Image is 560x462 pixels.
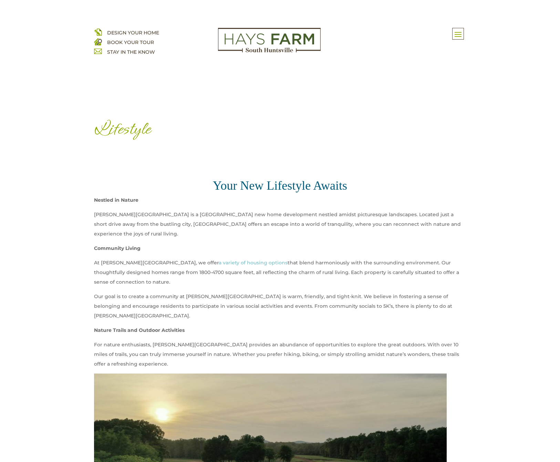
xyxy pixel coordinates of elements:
p: [PERSON_NAME][GEOGRAPHIC_DATA] is a [GEOGRAPHIC_DATA] new home development nestled amidst picture... [94,210,466,243]
a: DESIGN YOUR HOME [107,30,159,36]
p: For nature enthusiasts, [PERSON_NAME][GEOGRAPHIC_DATA] provides an abundance of opportunities to ... [94,340,466,374]
strong: Nestled in Nature [94,197,138,203]
h2: Your New Lifestyle Awaits [94,179,466,195]
a: a variety of housing options [219,260,288,266]
p: At [PERSON_NAME][GEOGRAPHIC_DATA], we offer that blend harmoniously with the surrounding environm... [94,258,466,292]
a: STAY IN THE KNOW [107,49,155,55]
p: Our goal is to create a community at [PERSON_NAME][GEOGRAPHIC_DATA] is warm, friendly, and tight-... [94,292,466,325]
img: book your home tour [94,38,102,45]
a: hays farm homes huntsville development [218,48,321,54]
img: Logo [218,28,321,53]
strong: Nature Trails and Outdoor Activities [94,327,185,333]
h1: Lifestyle [94,118,466,142]
img: design your home [94,28,102,36]
a: BOOK YOUR TOUR [107,39,154,45]
strong: Community Living [94,245,141,251]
